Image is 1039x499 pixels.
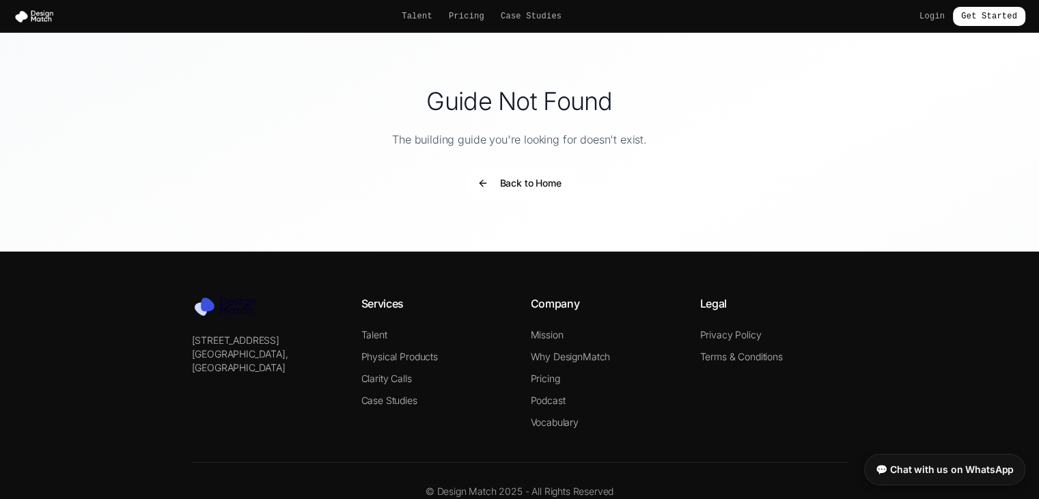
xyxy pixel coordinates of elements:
[361,329,387,340] a: Talent
[192,347,340,375] p: [GEOGRAPHIC_DATA], [GEOGRAPHIC_DATA]
[361,295,509,312] h4: Services
[192,295,267,317] img: Design Match
[467,178,572,191] a: Back to Home
[531,295,678,312] h4: Company
[700,351,783,362] a: Terms & Conditions
[531,416,579,428] a: Vocabulary
[531,351,611,362] a: Why DesignMatch
[919,11,945,22] a: Login
[467,170,572,197] button: Back to Home
[361,373,412,384] a: Clarity Calls
[192,485,848,498] p: © Design Match 2025 - All Rights Reserved
[361,394,417,406] a: Case Studies
[953,7,1025,26] a: Get Started
[402,11,432,22] a: Talent
[531,394,566,406] a: Podcast
[449,11,484,22] a: Pricing
[700,295,848,312] h4: Legal
[501,11,562,22] a: Case Studies
[864,454,1025,485] a: 💬 Chat with us on WhatsApp
[531,373,560,384] a: Pricing
[14,10,60,23] img: Design Match
[192,334,340,347] p: [STREET_ADDRESS]
[58,87,982,115] h1: Guide Not Found
[531,329,564,340] a: Mission
[361,351,438,362] a: Physical Products
[700,329,762,340] a: Privacy Policy
[58,131,982,148] p: The building guide you're looking for doesn't exist.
